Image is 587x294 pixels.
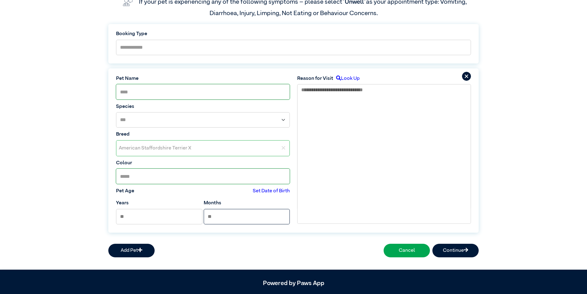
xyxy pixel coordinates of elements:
[116,30,471,38] label: Booking Type
[277,141,289,156] div: ✕
[384,244,430,257] button: Cancel
[116,187,134,195] label: Pet Age
[108,280,479,287] h5: Powered by Paws App
[116,131,290,138] label: Breed
[432,244,479,257] button: Continue
[116,75,290,82] label: Pet Name
[204,199,221,207] label: Months
[116,141,277,156] div: American Staffordshire Terrier X
[253,187,290,195] label: Set Date of Birth
[116,103,290,110] label: Species
[297,75,333,82] label: Reason for Visit
[333,75,360,82] label: Look Up
[108,244,155,257] button: Add Pet
[116,199,129,207] label: Years
[116,159,290,167] label: Colour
